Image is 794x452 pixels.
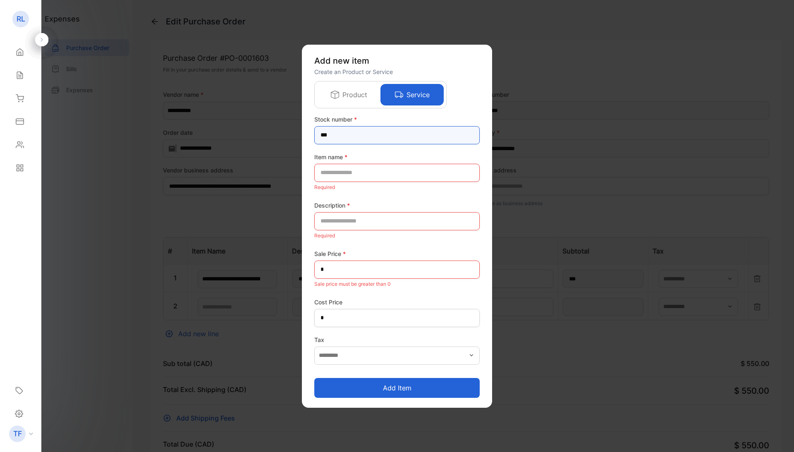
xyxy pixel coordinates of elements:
[314,230,480,241] p: Required
[314,298,480,306] label: Cost Price
[314,249,480,258] label: Sale Price
[314,55,480,67] p: Add new item
[314,335,480,344] label: Tax
[407,90,430,100] p: Service
[314,378,480,398] button: Add item
[314,68,393,75] span: Create an Product or Service
[314,201,480,210] label: Description
[13,428,22,439] p: TF
[314,279,480,289] p: Sale price must be greater than 0
[17,14,25,24] p: RL
[314,153,480,161] label: Item name
[7,3,31,28] button: Open LiveChat chat widget
[314,115,480,124] label: Stock number
[342,90,367,100] p: Product
[314,182,480,193] p: Required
